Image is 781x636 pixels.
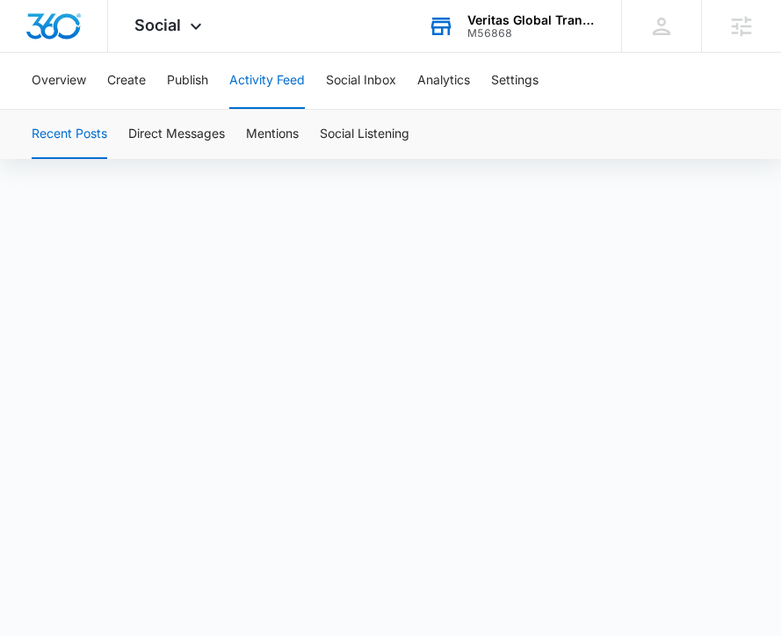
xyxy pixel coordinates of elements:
div: account name [467,13,596,27]
button: Direct Messages [128,110,225,159]
div: account id [467,27,596,40]
button: Activity Feed [229,53,305,109]
button: Analytics [417,53,470,109]
button: Create [107,53,146,109]
button: Mentions [246,110,299,159]
button: Recent Posts [32,110,107,159]
button: Social Inbox [326,53,396,109]
button: Settings [491,53,539,109]
button: Overview [32,53,86,109]
button: Social Listening [320,110,409,159]
button: Publish [167,53,208,109]
span: Social [134,16,181,34]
